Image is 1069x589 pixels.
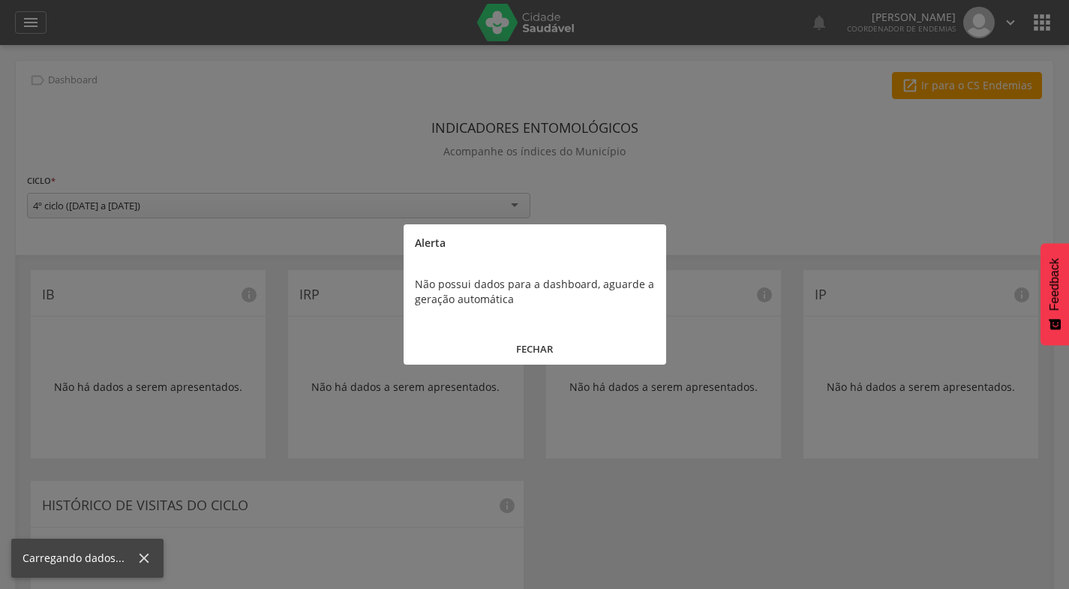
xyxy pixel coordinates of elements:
[404,224,666,262] div: Alerta
[404,333,666,365] button: FECHAR
[1040,243,1069,345] button: Feedback - Mostrar pesquisa
[404,262,666,322] div: Não possui dados para a dashboard, aguarde a geração automática
[1048,258,1061,311] span: Feedback
[23,551,136,566] div: Carregando dados...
